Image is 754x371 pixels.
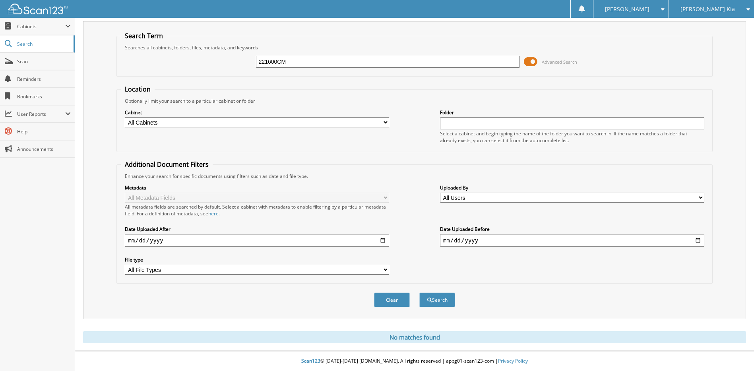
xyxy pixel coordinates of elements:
[440,130,704,144] div: Select a cabinet and begin typing the name of the folder you want to search in. If the name match...
[714,333,754,371] iframe: Chat Widget
[121,31,167,40] legend: Search Term
[542,59,577,65] span: Advanced Search
[498,357,528,364] a: Privacy Policy
[301,357,320,364] span: Scan123
[17,76,71,82] span: Reminders
[419,293,455,307] button: Search
[121,85,155,94] legend: Location
[440,226,704,232] label: Date Uploaded Before
[440,184,704,191] label: Uploaded By
[125,234,389,247] input: start
[17,146,71,152] span: Announcements
[8,4,68,14] img: scan123-logo-white.svg
[125,226,389,232] label: Date Uploaded After
[440,109,704,116] label: Folder
[605,7,649,12] span: [PERSON_NAME]
[121,44,708,51] div: Searches all cabinets, folders, files, metadata, and keywords
[125,256,389,263] label: File type
[125,184,389,191] label: Metadata
[17,128,71,135] span: Help
[17,58,71,65] span: Scan
[17,93,71,100] span: Bookmarks
[83,331,746,343] div: No matches found
[75,351,754,371] div: © [DATE]-[DATE] [DOMAIN_NAME]. All rights reserved | appg01-scan123-com |
[17,111,65,117] span: User Reports
[17,23,65,30] span: Cabinets
[17,41,70,47] span: Search
[121,160,213,169] legend: Additional Document Filters
[208,210,219,217] a: here
[440,234,704,247] input: end
[121,98,708,104] div: Optionally limit your search to a particular cabinet or folder
[680,7,735,12] span: [PERSON_NAME] Kia
[374,293,410,307] button: Clear
[125,203,389,217] div: All metadata fields are searched by default. Select a cabinet with metadata to enable filtering b...
[121,173,708,180] div: Enhance your search for specific documents using filters such as date and file type.
[125,109,389,116] label: Cabinet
